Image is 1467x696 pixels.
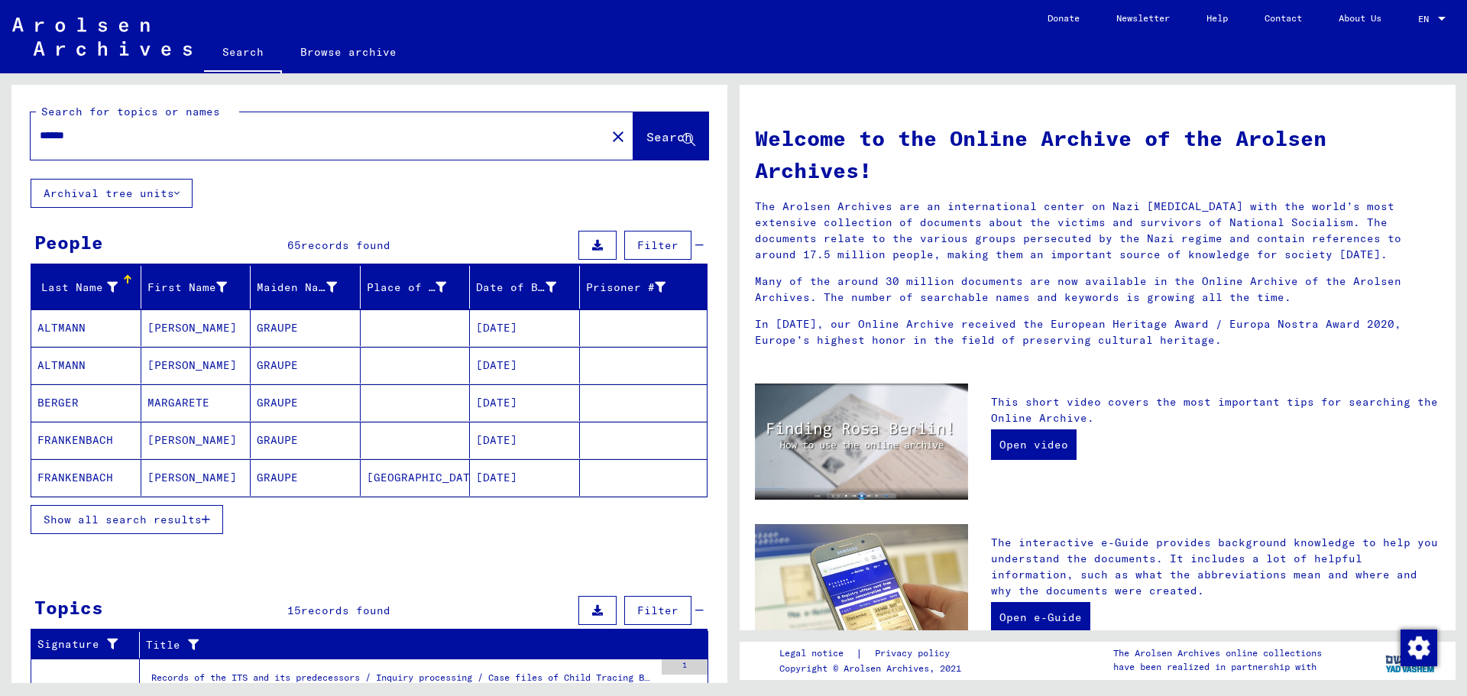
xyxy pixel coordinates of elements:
[755,384,968,500] img: video.jpg
[37,275,141,299] div: Last Name
[37,280,118,296] div: Last Name
[755,274,1440,306] p: Many of the around 30 million documents are now available in the Online Archive of the Arolsen Ar...
[779,662,968,675] p: Copyright © Arolsen Archives, 2021
[586,280,666,296] div: Prisoner #
[301,604,390,617] span: records found
[603,121,633,151] button: Clear
[476,280,556,296] div: Date of Birth
[141,422,251,458] mat-cell: [PERSON_NAME]
[476,275,579,299] div: Date of Birth
[31,384,141,421] mat-cell: BERGER
[470,309,580,346] mat-cell: [DATE]
[251,347,361,384] mat-cell: GRAUPE
[1382,641,1439,679] img: yv_logo.png
[141,309,251,346] mat-cell: [PERSON_NAME]
[580,266,708,309] mat-header-cell: Prisoner #
[609,128,627,146] mat-icon: close
[367,280,447,296] div: Place of Birth
[779,646,968,662] div: |
[662,659,708,675] div: 1
[151,671,654,692] div: Records of the ITS and its predecessors / Inquiry processing / Case files of Child Tracing Branch...
[361,459,471,496] mat-cell: [GEOGRAPHIC_DATA]
[251,309,361,346] mat-cell: GRAUPE
[31,459,141,496] mat-cell: FRANKENBACH
[991,394,1440,426] p: This short video covers the most important tips for searching the Online Archive.
[257,275,360,299] div: Maiden Name
[470,422,580,458] mat-cell: [DATE]
[141,266,251,309] mat-header-cell: First Name
[633,112,708,160] button: Search
[204,34,282,73] a: Search
[470,459,580,496] mat-cell: [DATE]
[257,280,337,296] div: Maiden Name
[34,228,103,256] div: People
[44,513,202,526] span: Show all search results
[34,594,103,621] div: Topics
[755,122,1440,186] h1: Welcome to the Online Archive of the Arolsen Archives!
[31,179,193,208] button: Archival tree units
[361,266,471,309] mat-header-cell: Place of Birth
[646,129,692,144] span: Search
[991,535,1440,599] p: The interactive e-Guide provides background knowledge to help you understand the documents. It in...
[146,637,670,653] div: Title
[287,604,301,617] span: 15
[991,429,1077,460] a: Open video
[624,596,691,625] button: Filter
[1113,660,1322,674] p: have been realized in partnership with
[31,309,141,346] mat-cell: ALTMANN
[251,266,361,309] mat-header-cell: Maiden Name
[251,422,361,458] mat-cell: GRAUPE
[251,459,361,496] mat-cell: GRAUPE
[147,280,228,296] div: First Name
[863,646,968,662] a: Privacy policy
[12,18,192,56] img: Arolsen_neg.svg
[624,231,691,260] button: Filter
[470,347,580,384] mat-cell: [DATE]
[31,505,223,534] button: Show all search results
[141,459,251,496] mat-cell: [PERSON_NAME]
[141,384,251,421] mat-cell: MARGARETE
[755,199,1440,263] p: The Arolsen Archives are an international center on Nazi [MEDICAL_DATA] with the world’s most ext...
[37,633,139,657] div: Signature
[31,422,141,458] mat-cell: FRANKENBACH
[779,646,856,662] a: Legal notice
[287,238,301,252] span: 65
[147,275,251,299] div: First Name
[1113,646,1322,660] p: The Arolsen Archives online collections
[637,238,678,252] span: Filter
[637,604,678,617] span: Filter
[470,266,580,309] mat-header-cell: Date of Birth
[141,347,251,384] mat-cell: [PERSON_NAME]
[991,602,1090,633] a: Open e-Guide
[146,633,689,657] div: Title
[251,384,361,421] mat-cell: GRAUPE
[470,384,580,421] mat-cell: [DATE]
[31,347,141,384] mat-cell: ALTMANN
[41,105,220,118] mat-label: Search for topics or names
[301,238,390,252] span: records found
[1401,630,1437,666] img: Change consent
[586,275,689,299] div: Prisoner #
[755,524,968,666] img: eguide.jpg
[1418,14,1435,24] span: EN
[367,275,470,299] div: Place of Birth
[755,316,1440,348] p: In [DATE], our Online Archive received the European Heritage Award / Europa Nostra Award 2020, Eu...
[31,266,141,309] mat-header-cell: Last Name
[282,34,415,70] a: Browse archive
[37,636,120,652] div: Signature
